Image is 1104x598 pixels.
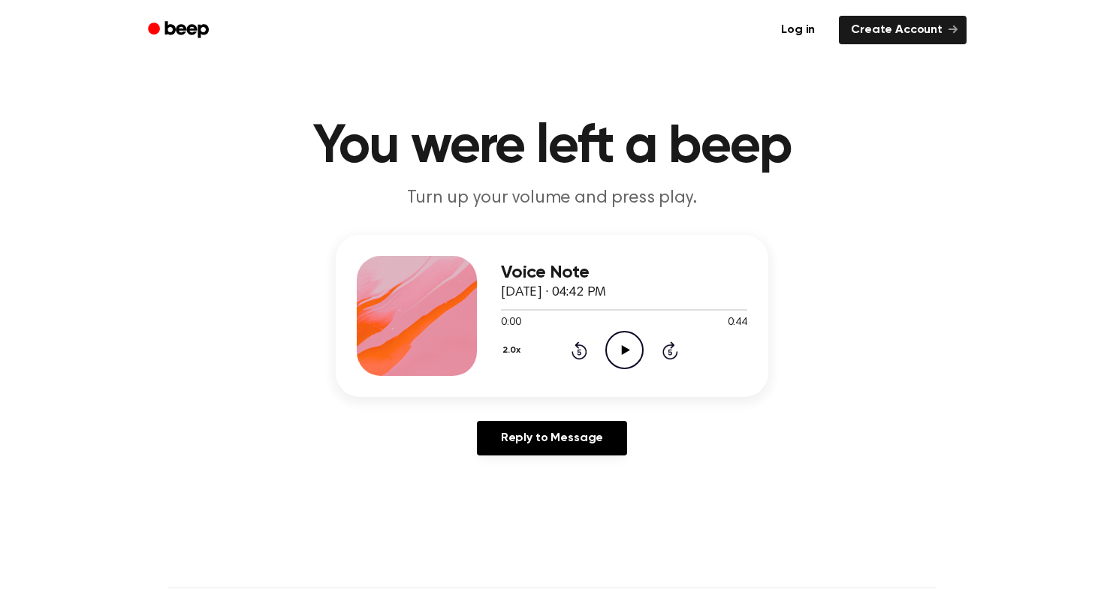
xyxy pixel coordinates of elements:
h3: Voice Note [501,263,747,283]
span: 0:00 [501,315,520,331]
a: Beep [137,16,222,45]
span: 0:44 [728,315,747,331]
button: 2.0x [501,338,526,363]
a: Create Account [839,16,967,44]
h1: You were left a beep [167,120,937,174]
a: Log in [766,13,830,47]
p: Turn up your volume and press play. [264,186,840,211]
span: [DATE] · 04:42 PM [501,286,606,299]
a: Reply to Message [477,421,627,455]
